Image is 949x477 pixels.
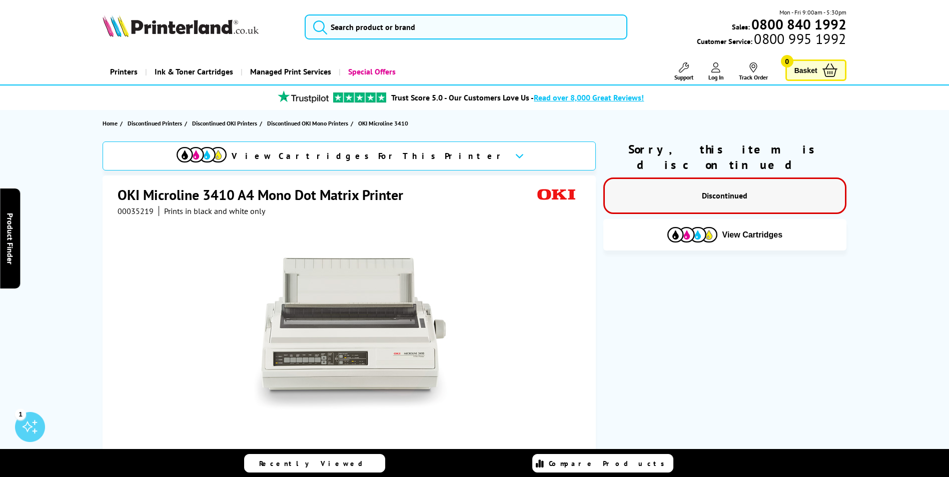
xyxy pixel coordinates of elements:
[781,55,793,67] span: 0
[103,118,120,128] a: Home
[128,118,182,128] span: Discontinued Printers
[549,459,670,468] span: Compare Products
[103,59,145,84] a: Printers
[118,206,154,216] span: 00035219
[5,213,15,264] span: Product Finder
[779,7,846,17] span: Mon - Fri 9:00am - 5:30pm
[241,59,339,84] a: Managed Print Services
[267,118,348,128] span: Discontinued OKI Mono Printers
[697,34,846,46] span: Customer Service:
[192,118,260,128] a: Discontinued OKI Printers
[103,15,292,39] a: Printerland Logo
[253,236,449,432] img: OKI Microline 3410
[118,185,413,204] h1: OKI Microline 3410 A4 Mono Dot Matrix Printer
[15,408,26,419] div: 1
[674,62,693,81] a: Support
[750,19,846,29] a: 0800 840 1992
[164,206,265,216] i: Prints in black and white only
[708,62,724,81] a: Log In
[603,141,846,172] div: Sorry, this item is discontinued
[533,185,579,204] img: OKI
[532,454,673,472] a: Compare Products
[333,92,386,102] img: trustpilot rating
[358,118,408,128] span: OKI Microline 3410
[232,150,507,161] span: View Cartridges For This Printer
[732,22,750,31] span: Sales:
[273,90,333,103] img: trustpilot rating
[103,118,118,128] span: Home
[177,147,227,162] img: View Cartridges
[305,14,627,39] input: Search product or brand
[751,15,846,33] b: 0800 840 1992
[358,118,411,128] a: OKI Microline 3410
[615,189,835,202] p: Discontinued
[794,63,817,77] span: Basket
[192,118,257,128] span: Discontinued OKI Printers
[339,59,403,84] a: Special Offers
[722,230,783,239] span: View Cartridges
[244,454,385,472] a: Recently Viewed
[752,34,846,43] span: 0800 995 1992
[145,59,241,84] a: Ink & Toner Cartridges
[611,226,839,243] button: View Cartridges
[155,59,233,84] span: Ink & Toner Cartridges
[391,92,644,102] a: Trust Score 5.0 - Our Customers Love Us -Read over 8,000 Great Reviews!
[667,227,717,242] img: Cartridges
[708,73,724,81] span: Log In
[739,62,768,81] a: Track Order
[534,92,644,102] span: Read over 8,000 Great Reviews!
[267,118,351,128] a: Discontinued OKI Mono Printers
[128,118,185,128] a: Discontinued Printers
[103,15,259,37] img: Printerland Logo
[674,73,693,81] span: Support
[785,59,846,81] a: Basket 0
[259,459,373,468] span: Recently Viewed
